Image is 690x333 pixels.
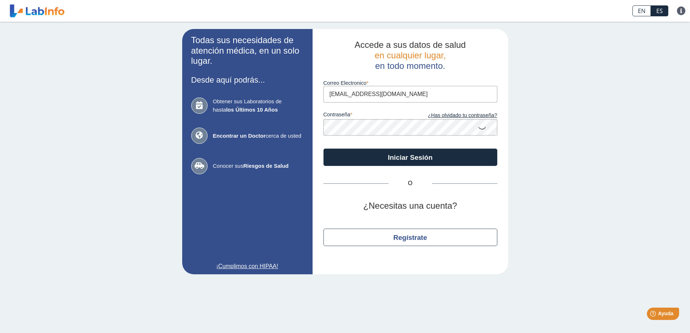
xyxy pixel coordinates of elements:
span: Conocer sus [213,162,304,170]
span: O [389,179,432,188]
b: Encontrar un Doctor [213,133,266,139]
span: Obtener sus Laboratorios de hasta [213,97,304,114]
label: contraseña [323,112,410,120]
button: Regístrate [323,229,497,246]
span: cerca de usted [213,132,304,140]
span: Accede a sus datos de salud [355,40,466,50]
span: en todo momento. [375,61,445,71]
iframe: Help widget launcher [626,305,682,325]
h3: Desde aquí podrás... [191,75,304,84]
h2: ¿Necesitas una cuenta? [323,201,497,211]
span: en cualquier lugar, [375,50,446,60]
a: EN [632,5,651,16]
a: ¡Cumplimos con HIPAA! [191,262,304,271]
a: ¿Has olvidado tu contraseña? [410,112,497,120]
h2: Todas sus necesidades de atención médica, en un solo lugar. [191,35,304,66]
b: los Últimos 10 Años [226,107,278,113]
button: Iniciar Sesión [323,149,497,166]
b: Riesgos de Salud [243,163,289,169]
a: ES [651,5,668,16]
label: Correo Electronico [323,80,497,86]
